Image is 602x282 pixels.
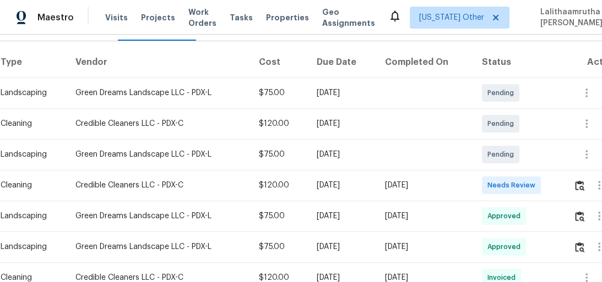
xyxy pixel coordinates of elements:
[1,241,58,252] div: Landscaping
[316,87,367,98] div: [DATE]
[575,211,584,222] img: Review Icon
[259,87,299,98] div: $75.00
[376,47,473,78] th: Completed On
[1,180,58,191] div: Cleaning
[266,12,309,23] span: Properties
[259,180,299,191] div: $120.00
[573,172,586,198] button: Review Icon
[487,211,525,222] span: Approved
[385,211,464,222] div: [DATE]
[316,149,367,160] div: [DATE]
[385,241,464,252] div: [DATE]
[487,180,540,191] span: Needs Review
[75,180,242,191] div: Credible Cleaners LLC - PDX-C
[419,12,484,23] span: [US_STATE] Other
[1,87,58,98] div: Landscaping
[573,234,586,260] button: Review Icon
[67,47,251,78] th: Vendor
[250,47,307,78] th: Cost
[141,12,175,23] span: Projects
[573,203,586,229] button: Review Icon
[75,87,242,98] div: Green Dreams Landscape LLC - PDX-L
[487,241,525,252] span: Approved
[1,149,58,160] div: Landscaping
[385,180,464,191] div: [DATE]
[307,47,376,78] th: Due Date
[37,12,74,23] span: Maestro
[487,87,518,98] span: Pending
[75,241,242,252] div: Green Dreams Landscape LLC - PDX-L
[259,211,299,222] div: $75.00
[575,180,584,191] img: Review Icon
[105,12,128,23] span: Visits
[316,211,367,222] div: [DATE]
[473,47,565,78] th: Status
[487,149,518,160] span: Pending
[75,149,242,160] div: Green Dreams Landscape LLC - PDX-L
[259,149,299,160] div: $75.00
[575,242,584,252] img: Review Icon
[230,14,253,21] span: Tasks
[322,7,375,29] span: Geo Assignments
[259,118,299,129] div: $120.00
[188,7,216,29] span: Work Orders
[316,241,367,252] div: [DATE]
[1,118,58,129] div: Cleaning
[316,118,367,129] div: [DATE]
[1,211,58,222] div: Landscaping
[75,118,242,129] div: Credible Cleaners LLC - PDX-C
[259,241,299,252] div: $75.00
[75,211,242,222] div: Green Dreams Landscape LLC - PDX-L
[487,118,518,129] span: Pending
[316,180,367,191] div: [DATE]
